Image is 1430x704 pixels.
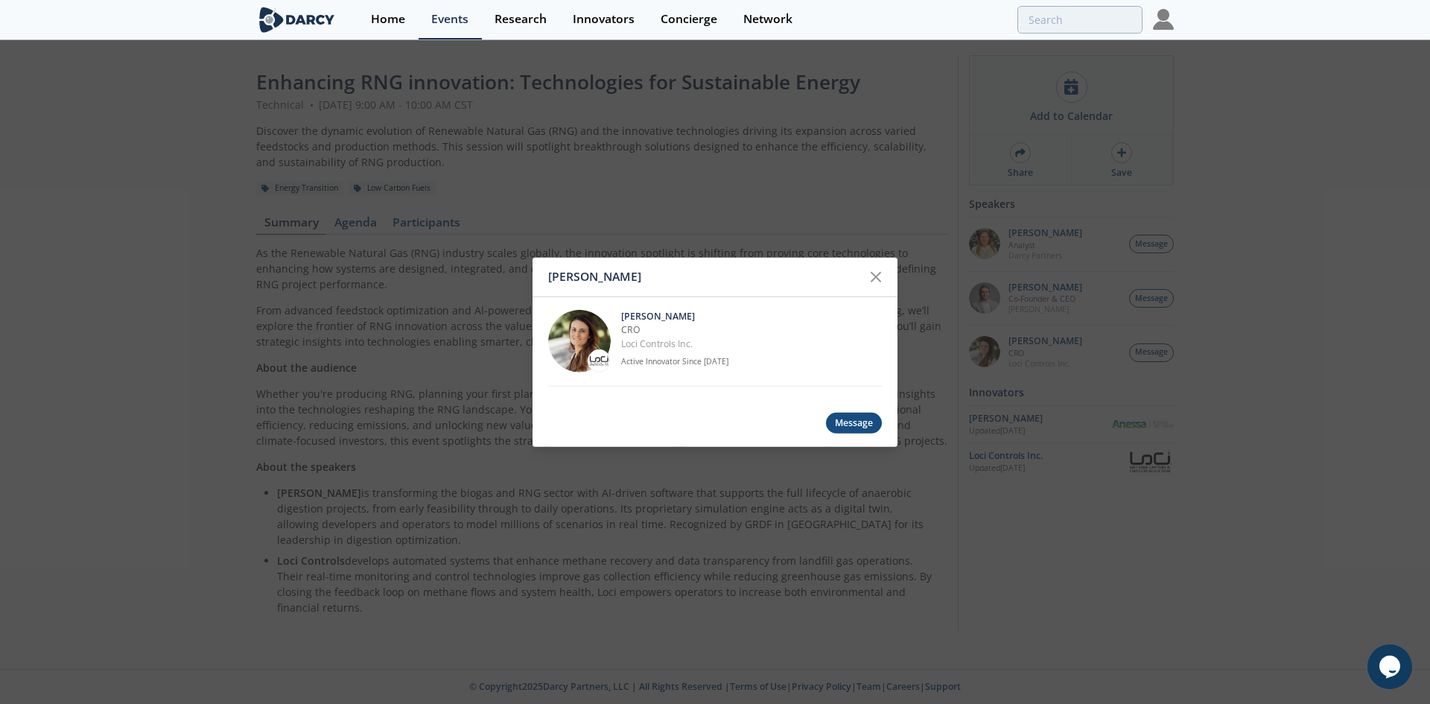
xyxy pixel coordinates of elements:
[588,355,610,367] img: Loci Controls Inc.
[743,13,792,25] div: Network
[661,13,717,25] div: Concierge
[431,13,468,25] div: Events
[1017,6,1143,34] input: Advanced Search
[256,7,337,33] img: logo-wide.svg
[573,13,635,25] div: Innovators
[621,356,882,368] p: Active Innovator Since [DATE]
[621,310,882,323] p: [PERSON_NAME]
[621,337,693,350] a: Loci Controls Inc.
[1367,644,1415,689] iframe: chat widget
[548,310,611,372] img: 737ad19b-6c50-4cdf-92c7-29f5966a019e
[371,13,405,25] div: Home
[548,263,862,291] div: [PERSON_NAME]
[495,13,547,25] div: Research
[1153,9,1174,30] img: Profile
[621,323,882,337] p: CRO
[826,412,883,434] div: Message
